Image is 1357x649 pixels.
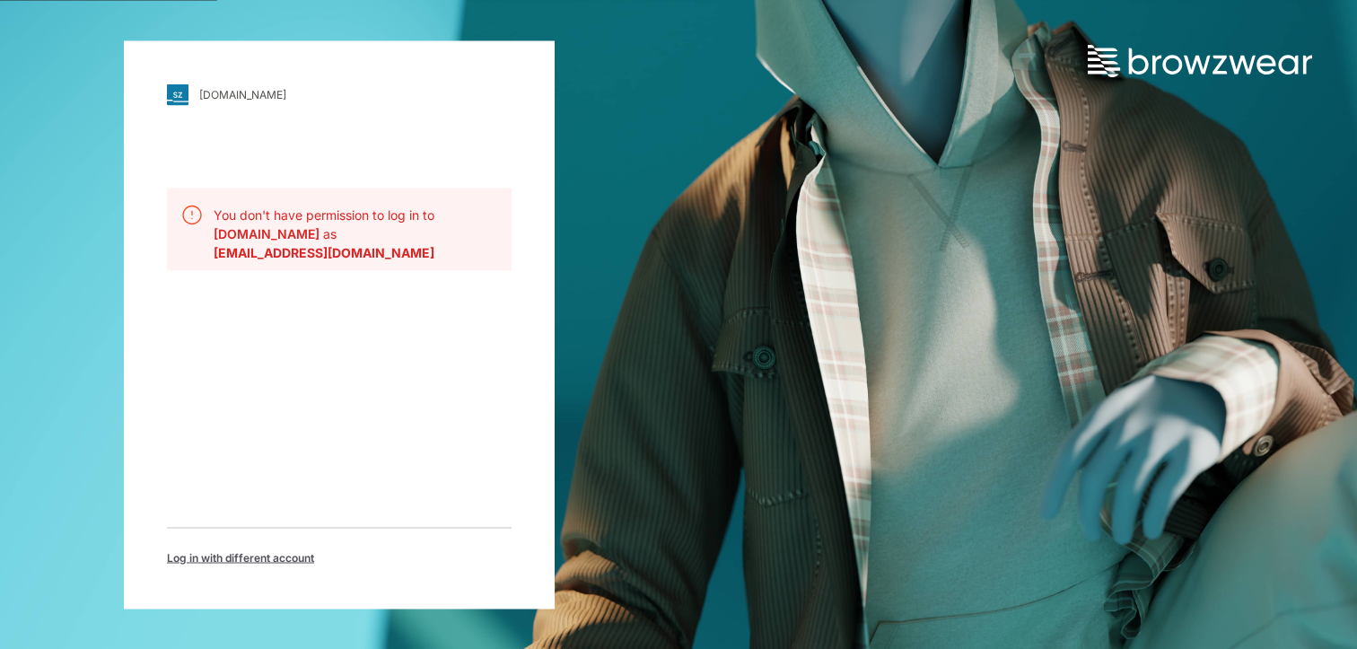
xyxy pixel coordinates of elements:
[167,549,314,566] span: Log in with different account
[167,83,188,105] img: svg+xml;base64,PHN2ZyB3aWR0aD0iMjgiIGhlaWdodD0iMjgiIHZpZXdCb3g9IjAgMCAyOCAyOCIgZmlsbD0ibm9uZSIgeG...
[214,205,497,242] p: You don't have permission to log in to as
[1088,45,1312,77] img: browzwear-logo.73288ffb.svg
[167,83,512,105] a: [DOMAIN_NAME]
[181,204,203,225] img: svg+xml;base64,PHN2ZyB3aWR0aD0iMjQiIGhlaWdodD0iMjQiIHZpZXdCb3g9IjAgMCAyNCAyNCIgZmlsbD0ibm9uZSIgeG...
[199,88,286,101] div: [DOMAIN_NAME]
[214,225,323,241] b: [DOMAIN_NAME]
[214,244,434,259] b: [EMAIL_ADDRESS][DOMAIN_NAME]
